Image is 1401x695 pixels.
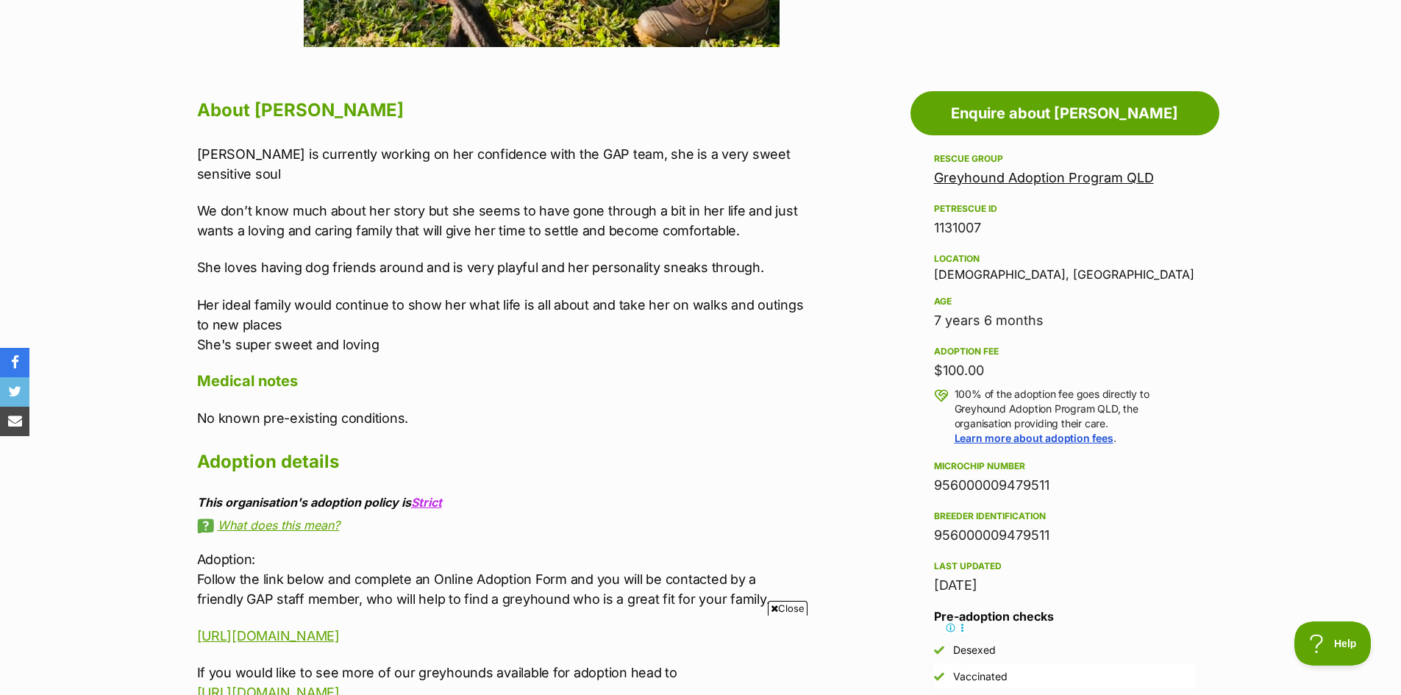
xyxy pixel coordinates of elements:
[934,346,1196,357] div: Adoption fee
[934,218,1196,238] div: 1131007
[197,496,805,509] div: This organisation's adoption policy is
[955,387,1196,446] p: 100% of the adoption fee goes directly to Greyhound Adoption Program QLD, the organisation provid...
[934,203,1196,215] div: PetRescue ID
[955,432,1113,444] a: Learn more about adoption fees
[197,257,805,277] p: She loves having dog friends around and is very playful and her personality sneaks through.
[934,253,1196,265] div: Location
[934,607,1196,625] h3: Pre-adoption checks
[197,295,805,354] p: Her ideal family would continue to show her what life is all about and take her on walks and outi...
[197,144,805,184] p: [PERSON_NAME] is currently working on her confidence with the GAP team, she is a very sweet sensi...
[934,575,1196,596] div: [DATE]
[197,201,805,240] p: We don’t know much about her story but she seems to have gone through a bit in her life and just ...
[934,525,1196,546] div: 956000009479511
[197,628,340,644] a: [URL][DOMAIN_NAME]
[411,495,442,510] a: Strict
[197,518,805,532] a: What does this mean?
[934,153,1196,165] div: Rescue group
[197,408,805,428] p: No known pre-existing conditions.
[934,170,1154,185] a: Greyhound Adoption Program QLD
[934,310,1196,331] div: 7 years 6 months
[953,643,996,657] div: Desexed
[934,296,1196,307] div: Age
[433,621,969,688] iframe: Advertisement
[197,94,805,126] h2: About [PERSON_NAME]
[1294,621,1372,666] iframe: Help Scout Beacon - Open
[934,250,1196,281] div: [DEMOGRAPHIC_DATA], [GEOGRAPHIC_DATA]
[934,360,1196,381] div: $100.00
[197,371,805,391] h4: Medical notes
[934,475,1196,496] div: 956000009479511
[768,601,808,616] span: Close
[910,91,1219,135] a: Enquire about [PERSON_NAME]
[934,460,1196,472] div: Microchip number
[197,549,805,609] p: Adoption: Follow the link below and complete an Online Adoption Form and you will be contacted by...
[197,446,805,478] h2: Adoption details
[934,510,1196,522] div: Breeder identification
[953,669,1008,684] div: Vaccinated
[934,560,1196,572] div: Last updated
